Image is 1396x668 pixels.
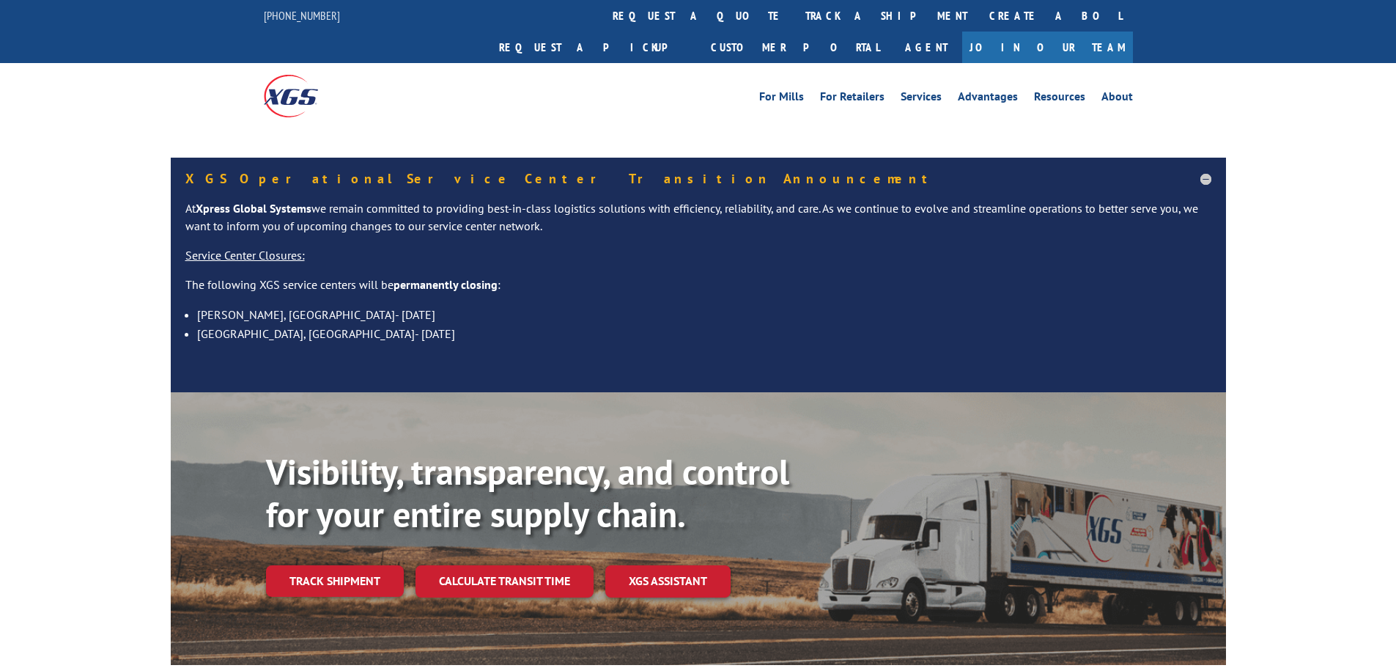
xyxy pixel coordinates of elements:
[700,32,890,63] a: Customer Portal
[962,32,1133,63] a: Join Our Team
[1101,91,1133,107] a: About
[196,201,311,216] strong: Xpress Global Systems
[605,565,731,597] a: XGS ASSISTANT
[266,565,404,596] a: Track shipment
[1034,91,1085,107] a: Resources
[394,277,498,292] strong: permanently closing
[185,248,305,263] u: Service Center Closures:
[416,565,594,597] a: Calculate transit time
[820,91,884,107] a: For Retailers
[266,449,789,537] b: Visibility, transparency, and control for your entire supply chain.
[185,276,1211,306] p: The following XGS service centers will be :
[185,200,1211,247] p: At we remain committed to providing best-in-class logistics solutions with efficiency, reliabilit...
[958,91,1018,107] a: Advantages
[197,305,1211,324] li: [PERSON_NAME], [GEOGRAPHIC_DATA]- [DATE]
[890,32,962,63] a: Agent
[759,91,804,107] a: For Mills
[488,32,700,63] a: Request a pickup
[185,172,1211,186] h5: XGS Operational Service Center Transition Announcement
[901,91,942,107] a: Services
[197,324,1211,343] li: [GEOGRAPHIC_DATA], [GEOGRAPHIC_DATA]- [DATE]
[264,8,340,23] a: [PHONE_NUMBER]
